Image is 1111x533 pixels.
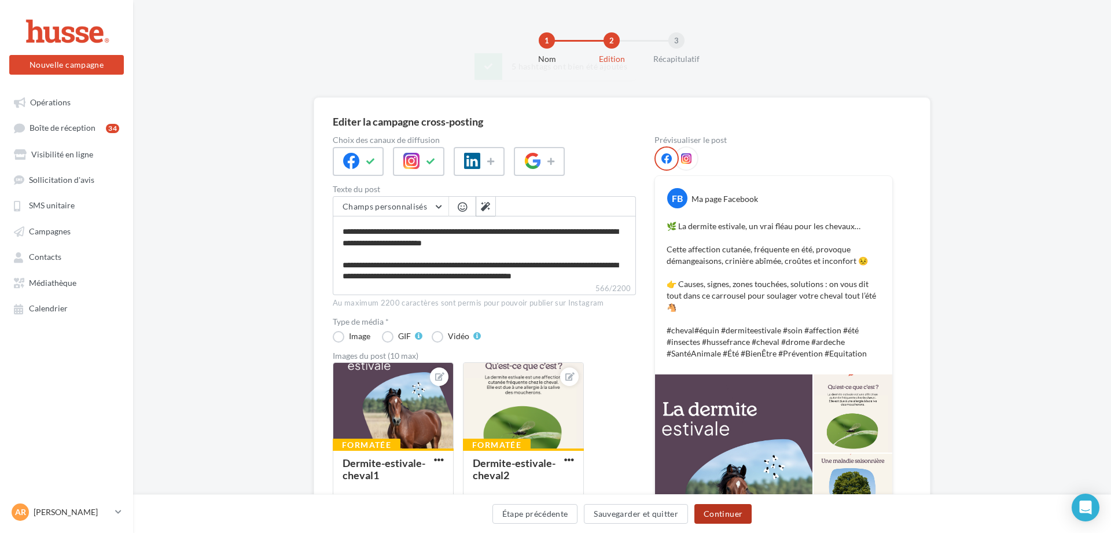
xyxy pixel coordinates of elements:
a: Sollicitation d'avis [7,169,126,190]
button: Champs personnalisés [333,197,448,216]
div: Au maximum 2200 caractères sont permis pour pouvoir publier sur Instagram [333,298,636,308]
div: 3 [668,32,685,49]
span: Boîte de réception [30,123,95,133]
button: Étape précédente [492,504,578,524]
span: Campagnes [29,226,71,236]
button: Sauvegarder et quitter [584,504,688,524]
a: Calendrier [7,297,126,318]
div: Dermite-estivale-cheval1 [343,457,425,481]
div: Récapitulatif [639,53,713,65]
p: [PERSON_NAME] [34,506,111,518]
span: SMS unitaire [29,201,75,211]
label: 566/2200 [333,282,636,295]
div: Ma page Facebook [691,193,758,205]
span: Opérations [30,97,71,107]
div: 2 [604,32,620,49]
a: Médiathèque [7,272,126,293]
label: Texte du post [333,185,636,193]
a: AR [PERSON_NAME] [9,501,124,523]
button: Continuer [694,504,752,524]
p: 🌿 La dermite estivale, un vrai fléau pour les chevaux… Cette affection cutanée, fréquente en été,... [667,220,881,359]
div: 1 [539,32,555,49]
label: Type de média * [333,318,636,326]
div: Vidéo [448,332,469,340]
button: Nouvelle campagne [9,55,124,75]
div: Images du post (10 max) [333,352,636,360]
span: Médiathèque [29,278,76,288]
div: FB [667,188,687,208]
span: Contacts [29,252,61,262]
div: 5 hashtags ont bien été ajoutés [474,53,637,80]
div: Dermite-estivale-cheval2 [473,457,555,481]
a: Visibilité en ligne [7,144,126,164]
div: Editer la campagne cross-posting [333,116,483,127]
span: Champs personnalisés [343,201,427,211]
a: Boîte de réception34 [7,117,126,138]
label: Choix des canaux de diffusion [333,136,636,144]
a: Contacts [7,246,126,267]
span: Calendrier [29,304,68,314]
a: Opérations [7,91,126,112]
div: Image [349,332,370,340]
span: Sollicitation d'avis [29,175,94,185]
div: Formatée [463,439,531,451]
a: SMS unitaire [7,194,126,215]
span: Visibilité en ligne [31,149,93,159]
div: GIF [398,332,411,340]
div: Prévisualiser le post [654,136,893,144]
a: Campagnes [7,220,126,241]
div: Open Intercom Messenger [1072,494,1099,521]
div: Formatée [333,439,400,451]
div: 34 [106,124,119,133]
span: AR [15,506,26,518]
